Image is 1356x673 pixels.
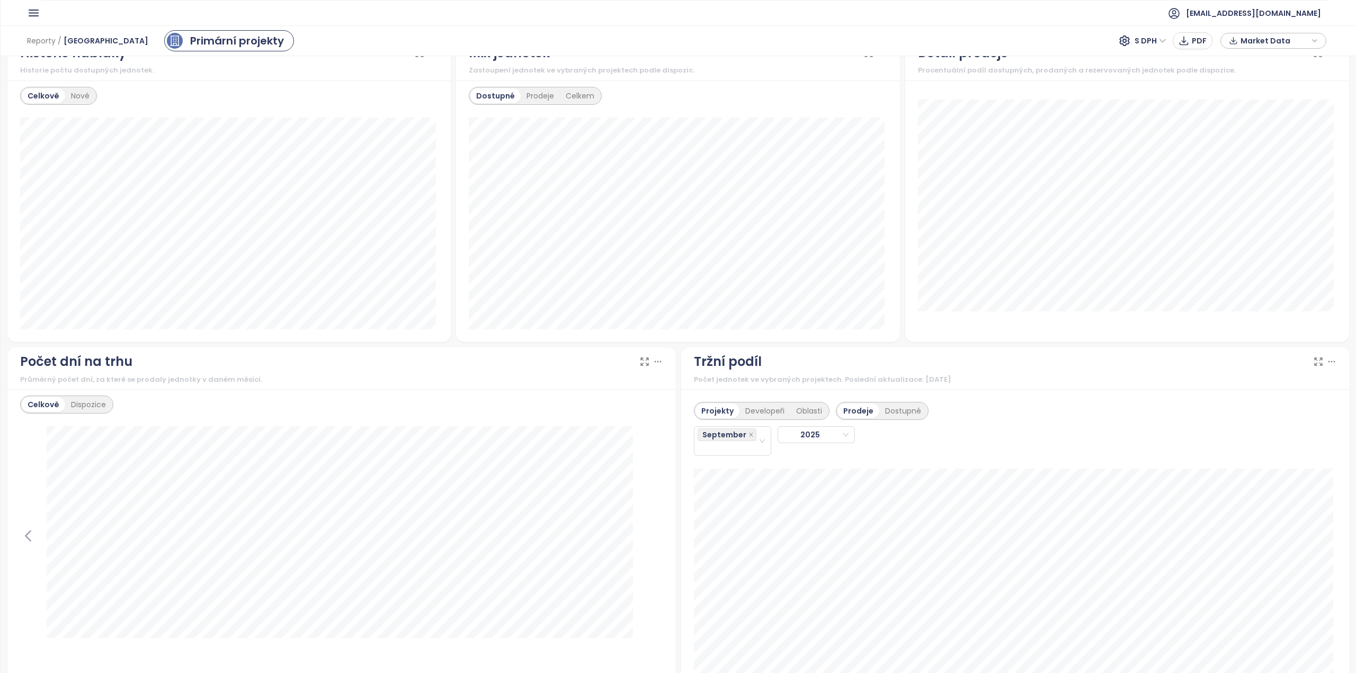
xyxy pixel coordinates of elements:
div: Procentuální podíl dostupných, prodaných a rezervovaných jednotek podle dispozice. [918,65,1336,76]
div: button [1226,33,1321,49]
span: PDF [1192,35,1207,47]
span: / [58,31,61,50]
div: Historie počtu dostupných jednotek. [20,65,439,76]
span: Reporty [27,31,56,50]
div: Celkově [22,397,65,412]
div: Prodeje [837,403,879,418]
div: Dostupné [470,88,521,103]
span: September [698,428,756,441]
span: close [748,432,754,437]
div: Tržní podíl [694,352,762,372]
div: Počet jednotek ve vybraných projektech. Poslední aktualizace: [DATE] [694,374,1337,385]
div: Dostupné [879,403,927,418]
div: Celkově [22,88,65,103]
span: [GEOGRAPHIC_DATA] [64,31,148,50]
span: September [702,429,746,441]
div: Nové [65,88,95,103]
div: Projekty [695,403,739,418]
div: Dispozice [65,397,112,412]
div: Průměrný počet dní, za které se prodaly jednotky v daném měsíci. [20,374,663,385]
div: Počet dní na trhu [20,352,132,372]
div: Celkem [560,88,600,103]
div: Oblasti [790,403,828,418]
a: primary [164,30,294,51]
span: Market Data [1241,33,1309,49]
div: Zastoupení jednotek ve vybraných projektech podle dispozic. [469,65,887,76]
button: PDF [1173,32,1212,49]
div: Prodeje [521,88,560,103]
span: S DPH [1135,33,1166,49]
div: Primární projekty [190,33,284,49]
span: [EMAIL_ADDRESS][DOMAIN_NAME] [1186,1,1321,26]
div: Developeři [739,403,790,418]
span: 2025 [781,427,849,443]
